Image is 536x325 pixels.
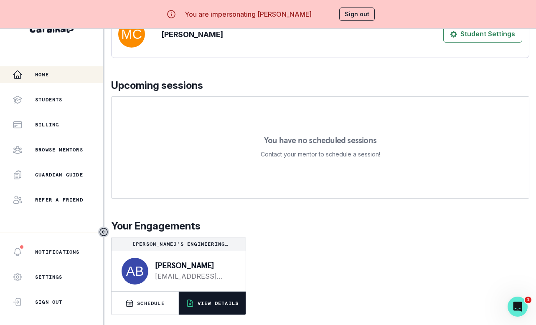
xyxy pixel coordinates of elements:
a: [EMAIL_ADDRESS][DOMAIN_NAME] [155,271,232,281]
p: Sign Out [35,299,63,305]
button: Student Settings [443,26,522,43]
span: 1 [525,297,531,303]
p: Settings [35,274,63,280]
p: Browse Mentors [35,146,83,153]
p: [PERSON_NAME] [155,261,232,270]
iframe: Intercom live chat [508,297,528,317]
p: Students [35,96,63,103]
p: VIEW DETAILS [198,300,239,307]
button: SCHEDULE [112,292,178,315]
img: svg [118,21,145,48]
p: Guardian Guide [35,171,83,178]
p: Contact your mentor to schedule a session! [261,149,380,159]
p: Home [35,71,49,78]
p: You are impersonating [PERSON_NAME] [185,9,312,19]
button: VIEW DETAILS [179,292,246,315]
img: svg [122,258,148,285]
p: [PERSON_NAME]'s Engineering Exploration Passion Project [115,241,242,247]
button: Toggle sidebar [98,227,109,237]
p: Billing [35,121,59,128]
p: Your Engagements [111,219,529,234]
button: Sign out [339,8,375,21]
p: You have no scheduled sessions [264,136,376,144]
p: [PERSON_NAME] [162,29,223,40]
p: Upcoming sessions [111,78,529,93]
p: Refer a friend [35,197,83,203]
p: Notifications [35,249,80,255]
p: SCHEDULE [137,300,165,307]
